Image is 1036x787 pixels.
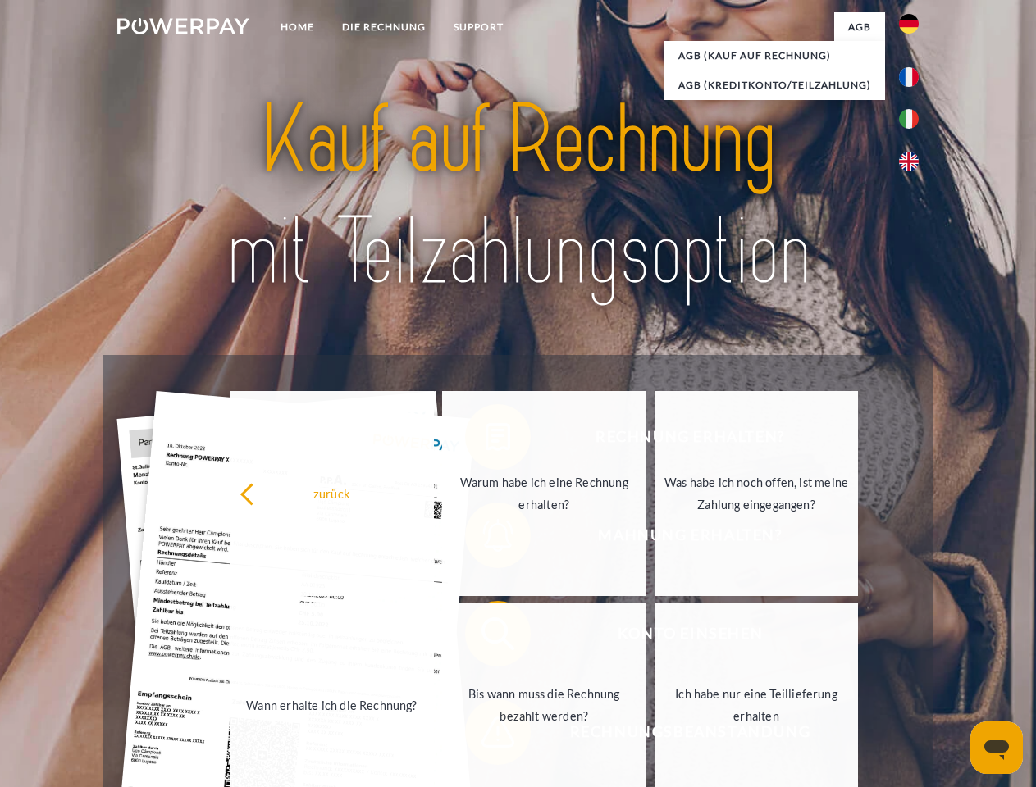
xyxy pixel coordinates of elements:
a: AGB (Kreditkonto/Teilzahlung) [664,71,885,100]
a: DIE RECHNUNG [328,12,440,42]
a: agb [834,12,885,42]
img: it [899,109,919,129]
div: Wann erhalte ich die Rechnung? [240,694,424,716]
img: title-powerpay_de.svg [157,79,879,314]
div: zurück [240,482,424,504]
div: Was habe ich noch offen, ist meine Zahlung eingegangen? [664,471,849,516]
a: Was habe ich noch offen, ist meine Zahlung eingegangen? [655,391,859,596]
div: Warum habe ich eine Rechnung erhalten? [452,471,637,516]
img: de [899,14,919,34]
a: SUPPORT [440,12,518,42]
img: en [899,152,919,171]
a: AGB (Kauf auf Rechnung) [664,41,885,71]
img: logo-powerpay-white.svg [117,18,249,34]
img: fr [899,67,919,87]
div: Bis wann muss die Rechnung bezahlt werden? [452,683,637,727]
iframe: Schaltfläche zum Öffnen des Messaging-Fensters [970,721,1023,774]
div: Ich habe nur eine Teillieferung erhalten [664,683,849,727]
a: Home [267,12,328,42]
